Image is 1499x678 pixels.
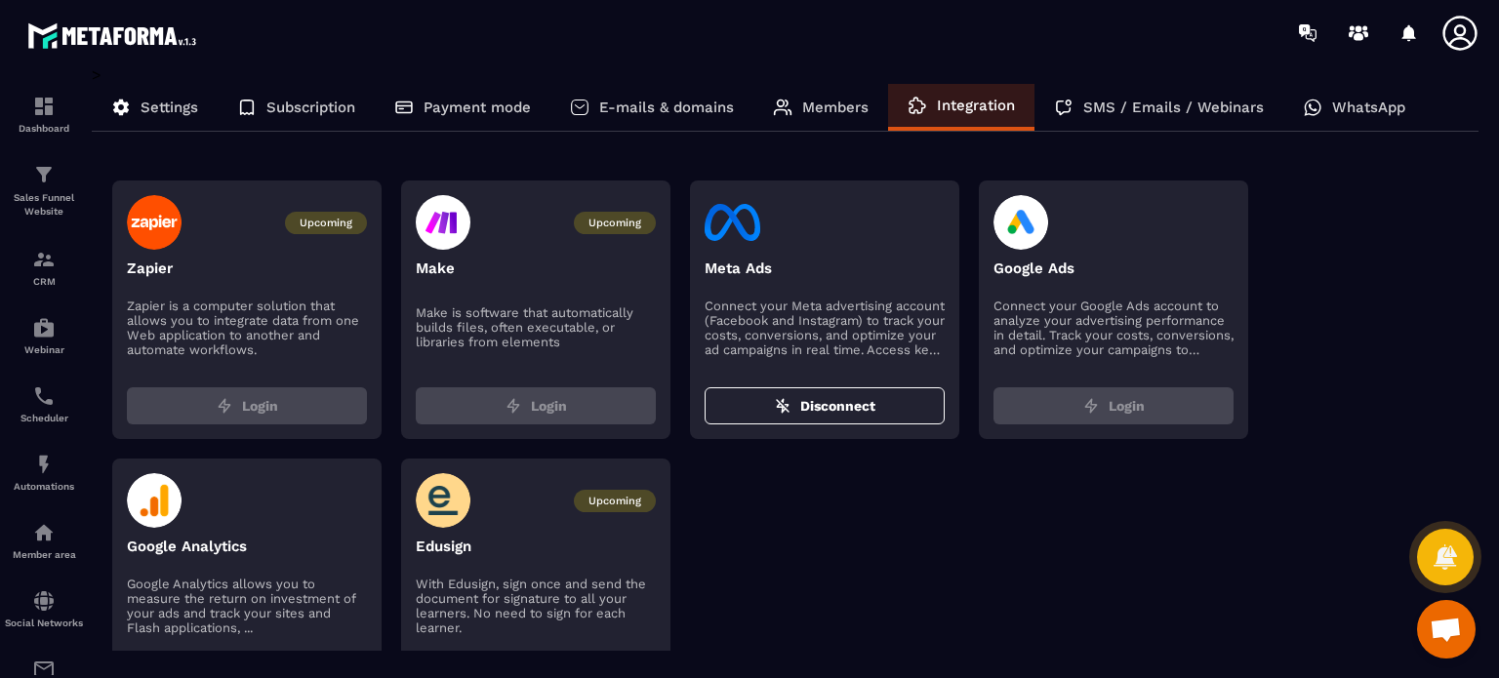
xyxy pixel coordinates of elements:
img: scheduler [32,384,56,408]
span: Login [531,396,567,416]
p: Make is software that automatically builds files, often executable, or libraries from elements [416,305,656,349]
a: automationsautomationsAutomations [5,438,83,506]
a: automationsautomationsMember area [5,506,83,575]
p: Zapier is a computer solution that allows you to integrate data from one Web application to anoth... [127,299,367,357]
button: Login [127,387,367,424]
p: Sales Funnel Website [5,191,83,219]
p: Subscription [266,99,355,116]
img: make-logo.47d65c36.svg [416,195,470,250]
span: Upcoming [574,212,656,234]
p: Connect your Meta advertising account (Facebook and Instagram) to track your costs, conversions, ... [705,299,945,357]
p: Connect your Google Ads account to analyze your advertising performance in detail. Track your cos... [993,299,1234,357]
img: zap.8ac5aa27.svg [506,398,521,414]
img: formation [32,163,56,186]
img: zap-off.84e09383.svg [775,398,790,414]
img: zap.8ac5aa27.svg [1083,398,1099,414]
img: formation [32,95,56,118]
p: SMS / Emails / Webinars [1083,99,1264,116]
img: formation [32,248,56,271]
img: social-network [32,589,56,613]
p: Member area [5,549,83,560]
img: zap.8ac5aa27.svg [217,398,232,414]
a: formationformationSales Funnel Website [5,148,83,233]
span: Upcoming [285,212,367,234]
img: google-ads-logo.4cdbfafa.svg [993,195,1049,250]
span: Upcoming [574,490,656,512]
p: Zapier [127,259,367,277]
p: Meta Ads [705,259,945,277]
p: Google Analytics allows you to measure the return on investment of your ads and track your sites ... [127,577,367,635]
p: Social Networks [5,618,83,628]
p: Webinar [5,344,83,355]
p: Payment mode [424,99,531,116]
a: formationformationCRM [5,233,83,301]
p: CRM [5,276,83,287]
img: logo [27,18,203,54]
p: Automations [5,481,83,492]
span: Disconnect [800,396,875,416]
img: google-analytics-logo.594682c4.svg [127,473,182,528]
button: Disconnect [705,387,945,424]
p: Edusign [416,538,656,555]
a: automationsautomationsWebinar [5,301,83,370]
p: With Edusign, sign once and send the document for signature to all your learners. No need to sign... [416,577,656,635]
img: automations [32,521,56,544]
img: facebook-logo.eb727249.svg [705,195,760,250]
a: social-networksocial-networkSocial Networks [5,575,83,643]
p: Google Analytics [127,538,367,555]
button: Login [416,387,656,424]
button: Login [993,387,1234,424]
div: Ouvrir le chat [1417,600,1476,658]
p: Scheduler [5,413,83,423]
a: formationformationDashboard [5,80,83,148]
p: Integration [937,97,1015,114]
p: Make [416,259,656,277]
p: E-mails & domains [599,99,734,116]
img: edusign-logo.5fe905fa.svg [416,473,471,528]
span: Login [242,396,278,416]
a: schedulerschedulerScheduler [5,370,83,438]
img: automations [32,316,56,339]
img: automations [32,453,56,476]
p: WhatsApp [1332,99,1405,116]
span: Login [1109,396,1145,416]
p: Settings [141,99,198,116]
p: Google Ads [993,259,1234,277]
p: Dashboard [5,123,83,134]
p: Members [802,99,869,116]
img: zapier-logo.003d59f5.svg [127,195,182,250]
